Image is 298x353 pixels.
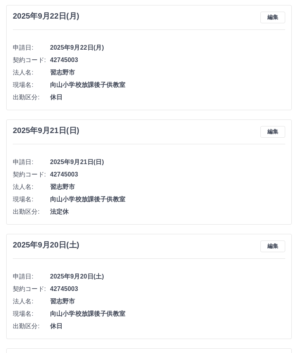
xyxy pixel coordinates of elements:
[13,272,50,281] span: 申請日:
[50,195,285,204] span: 向山小学校放課後子供教室
[260,126,285,138] button: 編集
[13,55,50,65] span: 契約コード:
[13,207,50,216] span: 出勤区分:
[50,55,285,65] span: 42745003
[50,207,285,216] span: 法定休
[13,157,50,167] span: 申請日:
[13,126,79,135] h3: 2025年9月21日(日)
[50,93,285,102] span: 休日
[13,322,50,331] span: 出勤区分:
[50,272,285,281] span: 2025年9月20日(土)
[13,284,50,294] span: 契約コード:
[13,12,79,21] h3: 2025年9月22日(月)
[13,80,50,90] span: 現場名:
[13,195,50,204] span: 現場名:
[13,170,50,179] span: 契約コード:
[13,241,79,249] h3: 2025年9月20日(土)
[50,68,285,77] span: 習志野市
[13,68,50,77] span: 法人名:
[50,297,285,306] span: 習志野市
[50,309,285,318] span: 向山小学校放課後子供教室
[13,297,50,306] span: 法人名:
[50,157,285,167] span: 2025年9月21日(日)
[50,284,285,294] span: 42745003
[13,182,50,192] span: 法人名:
[13,309,50,318] span: 現場名:
[260,241,285,252] button: 編集
[50,80,285,90] span: 向山小学校放課後子供教室
[50,43,285,52] span: 2025年9月22日(月)
[13,93,50,102] span: 出勤区分:
[13,43,50,52] span: 申請日:
[50,322,285,331] span: 休日
[260,12,285,23] button: 編集
[50,170,285,179] span: 42745003
[50,182,285,192] span: 習志野市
